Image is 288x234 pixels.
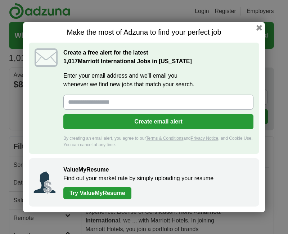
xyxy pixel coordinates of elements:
h2: Create a free alert for the latest [63,48,253,66]
button: Create email alert [63,114,253,129]
h1: Make the most of Adzuna to find your perfect job [29,28,259,37]
span: 1,017 [63,57,78,66]
a: Try ValueMyResume [63,187,131,199]
h2: ValueMyResume [63,165,252,174]
a: Privacy Notice [191,136,219,141]
label: Enter your email address and we'll email you whenever we find new jobs that match your search. [63,71,253,89]
div: By creating an email alert, you agree to our and , and Cookie Use. You can cancel at any time. [63,135,253,148]
p: Find out your market rate by simply uploading your resume [63,174,252,183]
img: icon_email.svg [35,48,58,67]
strong: Marriott International Jobs in [US_STATE] [63,58,192,64]
a: Terms & Conditions [146,136,183,141]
